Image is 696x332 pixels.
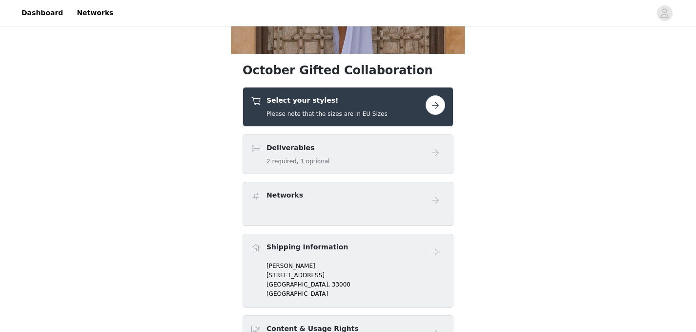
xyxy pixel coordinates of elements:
[266,110,388,118] h5: Please note that the sizes are in EU Sizes
[243,134,453,174] div: Deliverables
[266,143,329,153] h4: Deliverables
[266,271,445,280] p: [STREET_ADDRESS]
[660,5,669,21] div: avatar
[243,182,453,226] div: Networks
[266,289,445,298] p: [GEOGRAPHIC_DATA]
[266,262,445,270] p: [PERSON_NAME]
[266,157,329,166] h5: 2 required, 1 optional
[266,190,303,200] h4: Networks
[266,281,330,288] span: [GEOGRAPHIC_DATA],
[266,95,388,106] h4: Select your styles!
[243,62,453,79] h1: October Gifted Collaboration
[243,87,453,127] div: Select your styles!
[243,234,453,308] div: Shipping Information
[332,281,350,288] span: 33000
[16,2,69,24] a: Dashboard
[266,242,348,252] h4: Shipping Information
[71,2,119,24] a: Networks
